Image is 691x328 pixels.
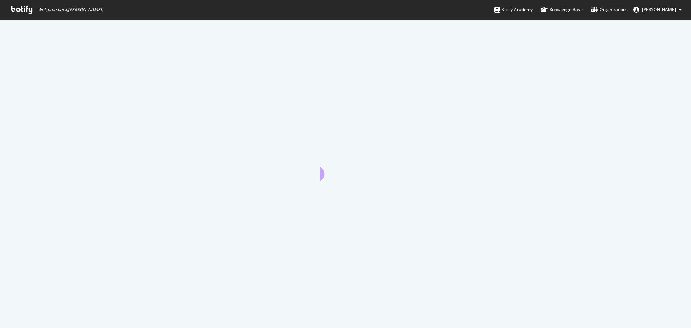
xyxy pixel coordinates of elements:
div: Botify Academy [494,6,533,13]
div: Knowledge Base [541,6,583,13]
button: [PERSON_NAME] [628,4,687,15]
div: Organizations [591,6,628,13]
div: animation [320,155,371,181]
span: Matthieu Feru [642,6,676,13]
span: Welcome back, [PERSON_NAME] ! [38,7,103,13]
